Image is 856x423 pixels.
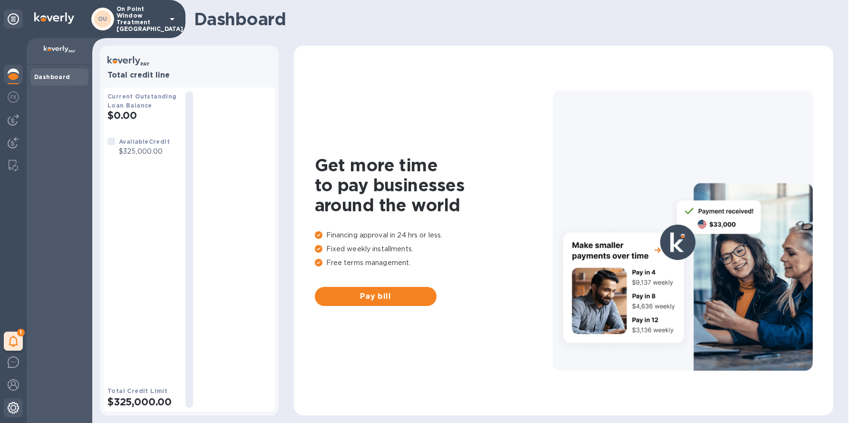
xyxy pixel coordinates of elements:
button: Pay bill [315,287,437,306]
h2: $325,000.00 [107,396,178,408]
b: Available Credit [119,138,170,145]
b: OU [98,15,107,22]
span: 1 [17,329,25,336]
p: Financing approval in 24 hrs or less. [315,230,553,240]
img: Foreign exchange [8,91,19,103]
b: Dashboard [34,73,70,80]
p: Free terms management. [315,258,553,268]
b: Current Outstanding Loan Balance [107,93,177,109]
h1: Get more time to pay businesses around the world [315,155,553,215]
h1: Dashboard [194,9,828,29]
p: $325,000.00 [119,147,170,157]
p: On Point Window Treatment [GEOGRAPHIC_DATA] [117,6,164,32]
span: Pay bill [322,291,429,302]
h3: Total credit line [107,71,271,80]
img: Logo [34,12,74,24]
h2: $0.00 [107,109,178,121]
div: Unpin categories [4,10,23,29]
p: Fixed weekly installments. [315,244,553,254]
b: Total Credit Limit [107,387,167,394]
